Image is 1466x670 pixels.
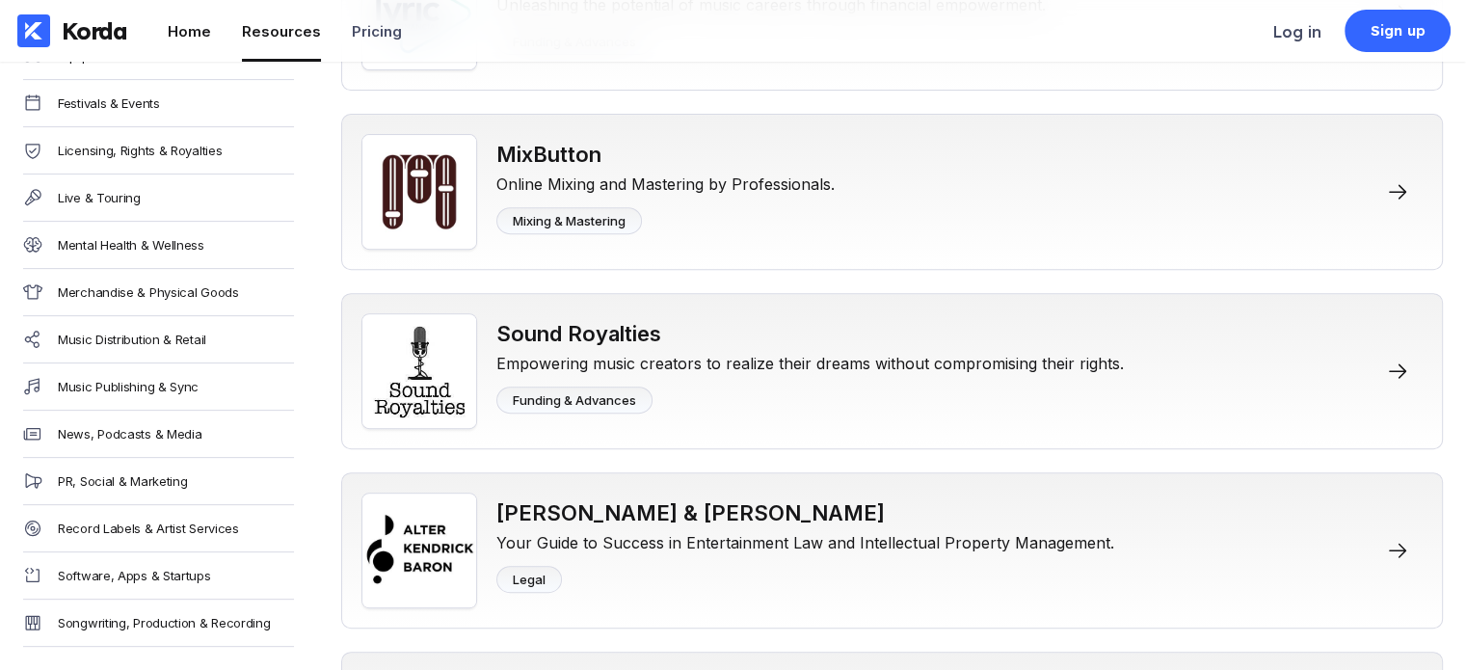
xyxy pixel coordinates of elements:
a: Licensing, Rights & Royalties [23,127,294,174]
div: Sound Royalties [496,321,1124,346]
div: Empowering music creators to realize their dreams without compromising their rights. [496,346,1124,373]
div: Log in [1273,22,1321,41]
a: Merchandise & Physical Goods [23,269,294,316]
a: Music Publishing & Sync [23,363,294,411]
a: MixButtonMixButtonOnline Mixing and Mastering by Professionals.Mixing & Mastering [341,114,1443,270]
div: Home [168,22,211,40]
div: Licensing, Rights & Royalties [58,143,222,158]
div: Online Mixing and Mastering by Professionals. [496,167,835,194]
div: Mental Health & Wellness [58,237,204,253]
div: Music Distribution & Retail [58,332,206,347]
a: Record Labels & Artist Services [23,505,294,552]
img: Sound Royalties [361,313,477,429]
div: Your Guide to Success in Entertainment Law and Intellectual Property Management. [496,525,1114,552]
div: Mixing & Mastering [513,213,626,228]
div: MixButton [496,142,835,167]
div: Funding & Advances [513,392,636,408]
a: PR, Social & Marketing [23,458,294,505]
a: Music Distribution & Retail [23,316,294,363]
div: [PERSON_NAME] & [PERSON_NAME] [496,500,1114,525]
a: Songwriting, Production & Recording [23,600,294,647]
div: Software, Apps & Startups [58,568,211,583]
div: Merchandise & Physical Goods [58,284,239,300]
a: Mental Health & Wellness [23,222,294,269]
div: Songwriting, Production & Recording [58,615,271,630]
div: Sign up [1371,21,1426,40]
div: Record Labels & Artist Services [58,521,239,536]
a: Festivals & Events [23,80,294,127]
div: Resources [242,22,321,40]
a: Live & Touring [23,174,294,222]
div: PR, Social & Marketing [58,473,187,489]
a: Sign up [1345,10,1451,52]
img: MixButton [361,134,477,250]
a: Sound RoyaltiesSound RoyaltiesEmpowering music creators to realize their dreams without compromis... [341,293,1443,449]
div: Legal [513,572,546,587]
img: ALTER KENDRICK & BARON [361,493,477,608]
div: Music Publishing & Sync [58,379,199,394]
div: Korda [62,16,127,45]
a: ALTER KENDRICK & BARON[PERSON_NAME] & [PERSON_NAME]Your Guide to Success in Entertainment Law and... [341,472,1443,629]
div: News, Podcasts & Media [58,426,201,442]
div: Pricing [352,22,402,40]
div: Festivals & Events [58,95,160,111]
div: Live & Touring [58,190,141,205]
a: Software, Apps & Startups [23,552,294,600]
a: News, Podcasts & Media [23,411,294,458]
